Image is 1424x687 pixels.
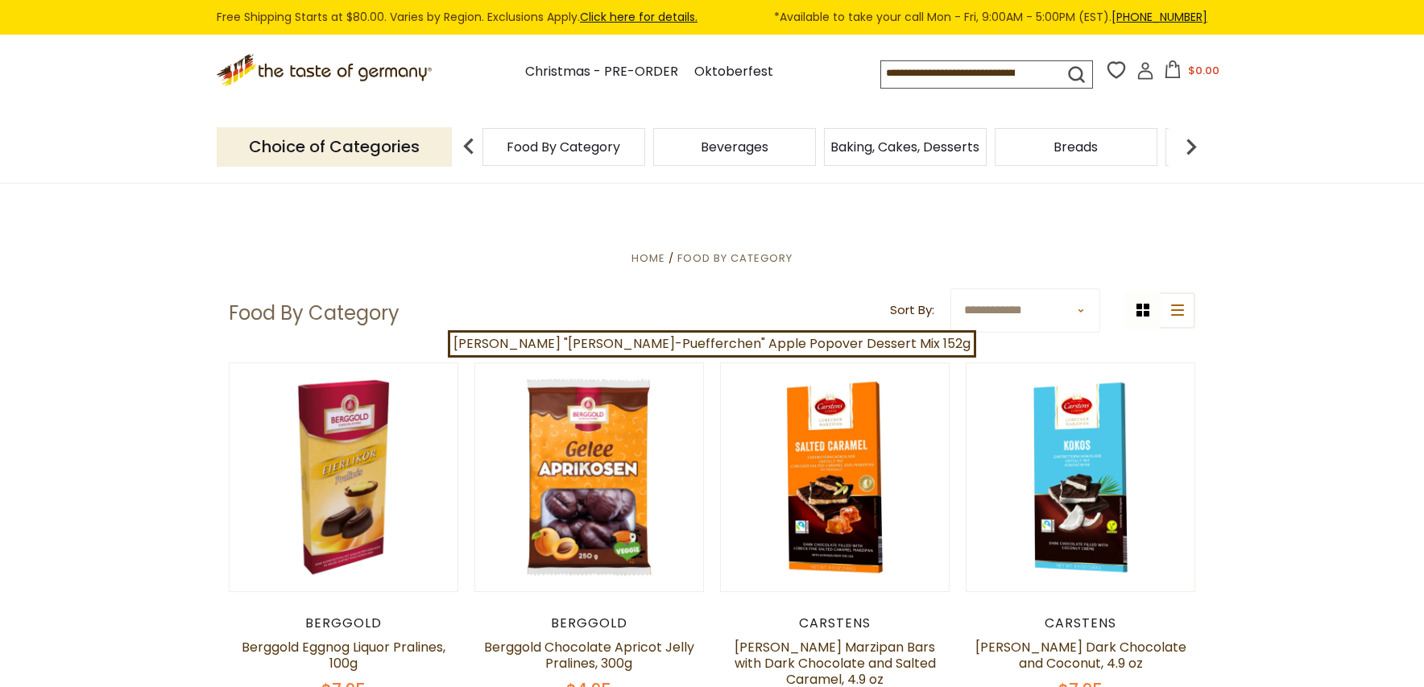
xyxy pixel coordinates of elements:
a: Breads [1054,141,1098,153]
a: Food By Category [507,141,620,153]
img: previous arrow [453,130,485,163]
img: Berggold Eggnog Liquor Pralines, 100g [230,363,457,591]
a: Click here for details. [580,9,698,25]
img: next arrow [1175,130,1207,163]
div: Carstens [966,615,1195,631]
label: Sort By: [890,300,934,321]
a: Berggold Chocolate Apricot Jelly Pralines, 300g [484,638,694,673]
div: Carstens [720,615,950,631]
img: Carstens Luebecker Dark Chocolate and Coconut, 4.9 oz [967,363,1194,591]
p: Choice of Categories [217,127,452,167]
a: Christmas - PRE-ORDER [525,61,678,83]
a: Berggold Eggnog Liquor Pralines, 100g [242,638,445,673]
button: $0.00 [1157,60,1226,85]
a: Baking, Cakes, Desserts [830,141,979,153]
a: Beverages [701,141,768,153]
span: $0.00 [1188,63,1219,78]
h1: Food By Category [229,301,399,325]
a: [PHONE_NUMBER] [1111,9,1207,25]
a: Home [631,250,665,266]
a: Food By Category [677,250,793,266]
div: Free Shipping Starts at $80.00. Varies by Region. Exclusions Apply. [217,8,1207,27]
span: *Available to take your call Mon - Fri, 9:00AM - 5:00PM (EST). [774,8,1207,27]
a: [PERSON_NAME] "[PERSON_NAME]-Puefferchen" Apple Popover Dessert Mix 152g [448,330,976,358]
a: [PERSON_NAME] Dark Chocolate and Coconut, 4.9 oz [975,638,1186,673]
img: Carstens Luebecker Marzipan Bars with Dark Chocolate and Salted Caramel, 4.9 oz [721,363,949,591]
a: Oktoberfest [694,61,773,83]
img: Berggold Chocolate Apricot Jelly Pralines, 300g [475,363,703,591]
div: Berggold [474,615,704,631]
div: Berggold [229,615,458,631]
